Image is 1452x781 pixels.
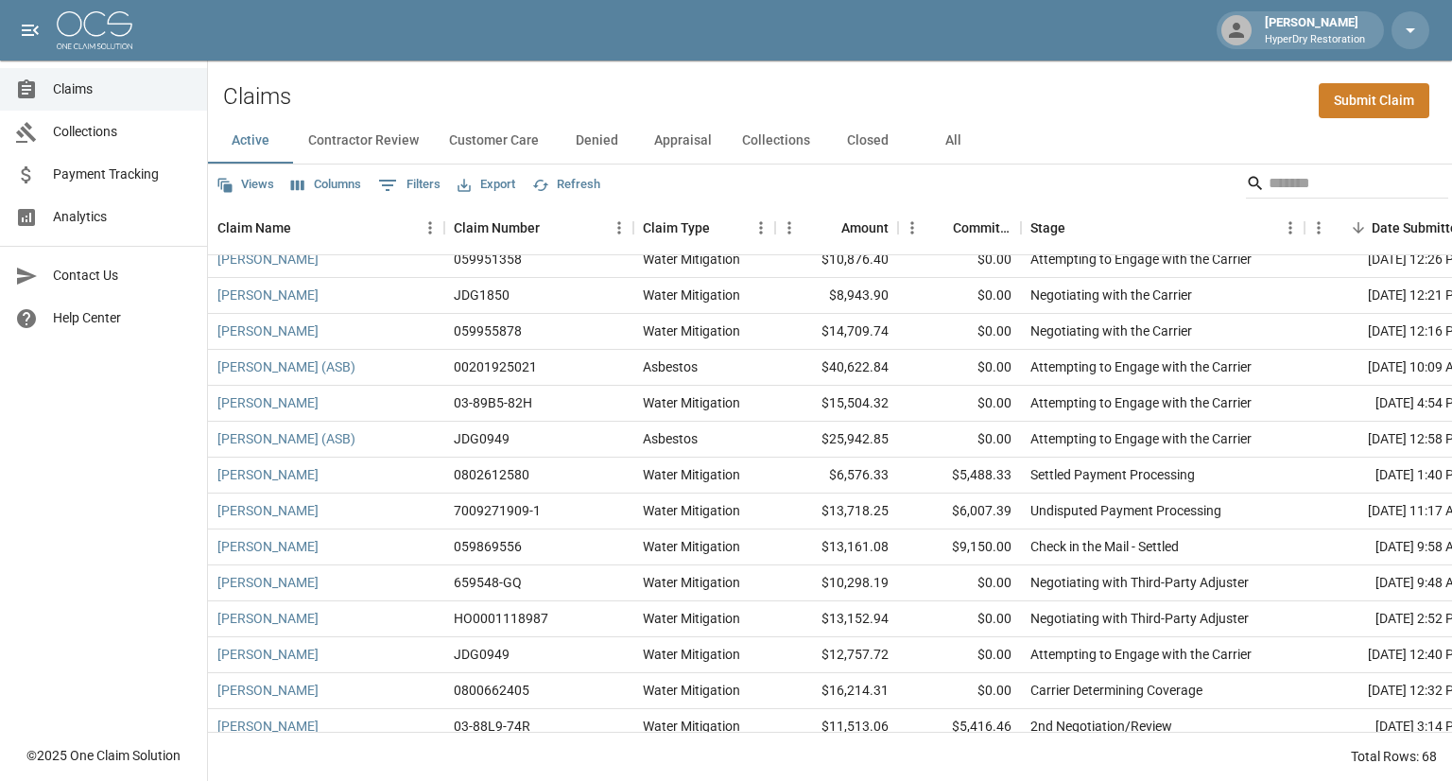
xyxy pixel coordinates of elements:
div: Attempting to Engage with the Carrier [1030,250,1252,269]
button: Contractor Review [293,118,434,164]
div: JDG0949 [454,429,510,448]
div: $13,161.08 [775,529,898,565]
div: Water Mitigation [643,681,740,700]
div: JDG1850 [454,286,510,304]
a: Submit Claim [1319,83,1429,118]
div: Asbestos [643,357,698,376]
div: Water Mitigation [643,250,740,269]
div: $0.00 [898,565,1021,601]
div: Stage [1021,201,1305,254]
div: $0.00 [898,350,1021,386]
div: $0.00 [898,242,1021,278]
div: $0.00 [898,422,1021,458]
div: 03-88L9-74R [454,717,530,736]
div: Amount [775,201,898,254]
div: 0800662405 [454,681,529,700]
div: Claim Type [643,201,710,254]
a: [PERSON_NAME] [217,717,319,736]
button: Export [453,170,520,200]
button: Denied [554,118,639,164]
div: Claim Name [217,201,291,254]
div: Water Mitigation [643,537,740,556]
button: Sort [291,215,318,241]
div: Negotiating with the Carrier [1030,286,1192,304]
button: open drawer [11,11,49,49]
div: Negotiating with Third-Party Adjuster [1030,573,1249,592]
div: $0.00 [898,673,1021,709]
div: $16,214.31 [775,673,898,709]
a: [PERSON_NAME] [217,321,319,340]
button: Menu [775,214,804,242]
div: 7009271909-1 [454,501,541,520]
div: 2nd Negotiation/Review [1030,717,1172,736]
div: Search [1246,168,1448,202]
span: Claims [53,79,192,99]
div: Water Mitigation [643,501,740,520]
div: $12,757.72 [775,637,898,673]
button: Views [212,170,279,200]
div: Attempting to Engage with the Carrier [1030,393,1252,412]
div: $0.00 [898,278,1021,314]
a: [PERSON_NAME] [217,645,319,664]
div: 059955878 [454,321,522,340]
div: © 2025 One Claim Solution [26,746,181,765]
div: 059869556 [454,537,522,556]
div: Stage [1030,201,1065,254]
div: Negotiating with the Carrier [1030,321,1192,340]
div: Amount [841,201,889,254]
div: Water Mitigation [643,321,740,340]
div: $0.00 [898,637,1021,673]
div: 03-89B5-82H [454,393,532,412]
div: $25,942.85 [775,422,898,458]
div: $10,876.40 [775,242,898,278]
a: [PERSON_NAME] [217,465,319,484]
button: Sort [1065,215,1092,241]
button: Refresh [527,170,605,200]
button: Menu [1276,214,1305,242]
div: Water Mitigation [643,465,740,484]
div: $13,718.25 [775,494,898,529]
div: Water Mitigation [643,609,740,628]
div: $0.00 [898,601,1021,637]
a: [PERSON_NAME] [217,286,319,304]
div: $6,576.33 [775,458,898,494]
div: $14,709.74 [775,314,898,350]
div: $0.00 [898,386,1021,422]
div: 659548-GQ [454,573,522,592]
div: $5,416.46 [898,709,1021,745]
a: [PERSON_NAME] [217,393,319,412]
div: Asbestos [643,429,698,448]
button: Customer Care [434,118,554,164]
button: Sort [710,215,736,241]
a: [PERSON_NAME] [217,250,319,269]
div: 00201925021 [454,357,537,376]
span: Payment Tracking [53,165,192,184]
div: Claim Number [444,201,633,254]
button: Sort [926,215,953,241]
span: Analytics [53,207,192,227]
a: [PERSON_NAME] [217,609,319,628]
button: Closed [825,118,910,164]
div: $5,488.33 [898,458,1021,494]
div: Water Mitigation [643,286,740,304]
img: ocs-logo-white-transparent.png [57,11,132,49]
div: Check in the Mail - Settled [1030,537,1179,556]
p: HyperDry Restoration [1265,32,1365,48]
div: $6,007.39 [898,494,1021,529]
div: $13,152.94 [775,601,898,637]
a: [PERSON_NAME] [217,501,319,520]
span: Collections [53,122,192,142]
div: Water Mitigation [643,717,740,736]
div: $11,513.06 [775,709,898,745]
button: Show filters [373,170,445,200]
button: Sort [540,215,566,241]
div: $40,622.84 [775,350,898,386]
div: Claim Type [633,201,775,254]
div: Undisputed Payment Processing [1030,501,1221,520]
div: Water Mitigation [643,393,740,412]
div: [PERSON_NAME] [1257,13,1373,47]
div: Committed Amount [898,201,1021,254]
div: Water Mitigation [643,645,740,664]
div: HO0001118987 [454,609,548,628]
button: Select columns [286,170,366,200]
